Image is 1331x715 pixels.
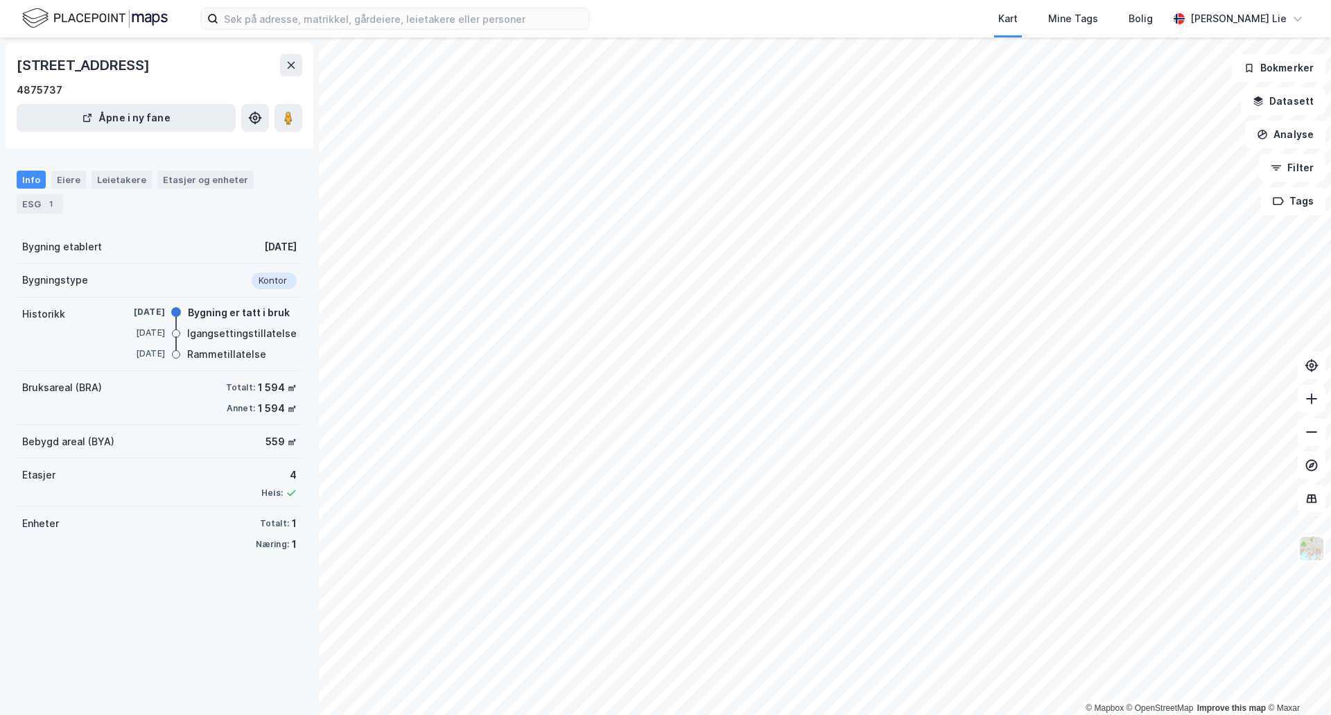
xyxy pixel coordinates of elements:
[260,518,289,529] div: Totalt:
[17,104,236,132] button: Åpne i ny fane
[1261,187,1325,215] button: Tags
[22,515,59,532] div: Enheter
[22,6,168,31] img: logo.f888ab2527a4732fd821a326f86c7f29.svg
[998,10,1018,27] div: Kart
[1126,703,1194,713] a: OpenStreetMap
[163,173,248,186] div: Etasjer og enheter
[187,346,266,363] div: Rammetillatelse
[261,488,283,499] div: Heis:
[1197,703,1266,713] a: Improve this map
[17,194,63,214] div: ESG
[51,171,86,189] div: Eiere
[22,433,114,450] div: Bebygd areal (BYA)
[227,403,255,414] div: Annet:
[226,382,255,393] div: Totalt:
[218,8,589,29] input: Søk på adresse, matrikkel, gårdeiere, leietakere eller personer
[187,325,297,342] div: Igangsettingstillatelse
[188,304,290,321] div: Bygning er tatt i bruk
[1086,703,1124,713] a: Mapbox
[258,379,297,396] div: 1 594 ㎡
[264,239,297,255] div: [DATE]
[1262,648,1331,715] div: Kontrollprogram for chat
[1232,54,1325,82] button: Bokmerker
[266,433,297,450] div: 559 ㎡
[1259,154,1325,182] button: Filter
[17,82,62,98] div: 4875737
[261,467,297,483] div: 4
[1048,10,1098,27] div: Mine Tags
[17,171,46,189] div: Info
[256,539,289,550] div: Næring:
[1262,648,1331,715] iframe: Chat Widget
[292,515,297,532] div: 1
[110,347,165,360] div: [DATE]
[292,536,297,553] div: 1
[1245,121,1325,148] button: Analyse
[22,272,88,288] div: Bygningstype
[1298,535,1325,562] img: Z
[44,197,58,211] div: 1
[110,327,165,339] div: [DATE]
[1129,10,1153,27] div: Bolig
[17,54,153,76] div: [STREET_ADDRESS]
[22,306,65,322] div: Historikk
[258,400,297,417] div: 1 594 ㎡
[110,306,165,318] div: [DATE]
[22,467,55,483] div: Etasjer
[22,239,102,255] div: Bygning etablert
[1241,87,1325,115] button: Datasett
[1190,10,1287,27] div: [PERSON_NAME] Lie
[92,171,152,189] div: Leietakere
[22,379,102,396] div: Bruksareal (BRA)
